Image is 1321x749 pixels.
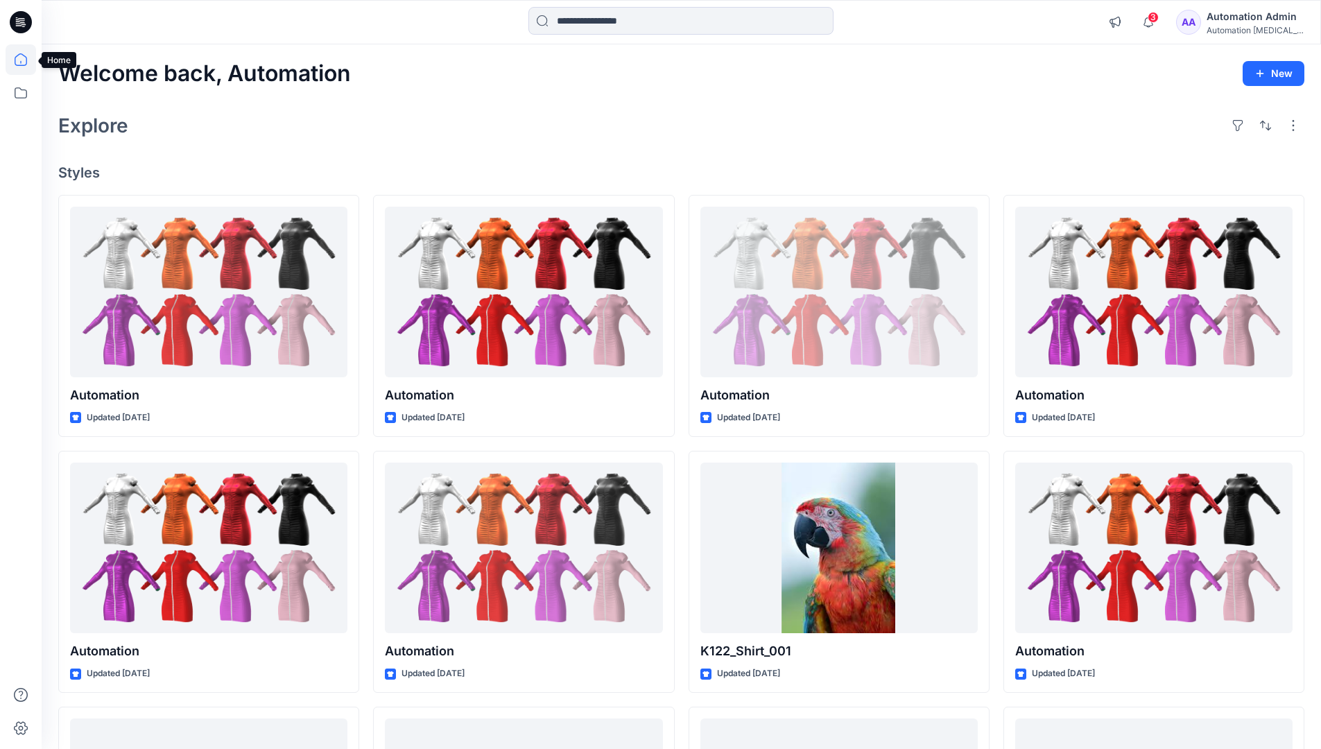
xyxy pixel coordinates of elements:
p: Automation [1015,642,1293,661]
a: Automation [70,463,347,634]
p: Updated [DATE] [717,411,780,425]
p: Automation [70,642,347,661]
p: Updated [DATE] [1032,411,1095,425]
div: Automation [MEDICAL_DATA]... [1207,25,1304,35]
p: Automation [1015,386,1293,405]
div: Automation Admin [1207,8,1304,25]
p: Updated [DATE] [717,666,780,681]
a: Automation [1015,463,1293,634]
p: Updated [DATE] [87,411,150,425]
p: Automation [70,386,347,405]
span: 3 [1148,12,1159,23]
p: K122_Shirt_001 [700,642,978,661]
a: Automation [70,207,347,378]
p: Automation [700,386,978,405]
p: Updated [DATE] [402,411,465,425]
a: Automation [700,207,978,378]
p: Updated [DATE] [1032,666,1095,681]
div: AA [1176,10,1201,35]
a: Automation [385,207,662,378]
h2: Welcome back, Automation [58,61,351,87]
a: Automation [385,463,662,634]
p: Automation [385,642,662,661]
h4: Styles [58,164,1304,181]
button: New [1243,61,1304,86]
p: Updated [DATE] [402,666,465,681]
p: Automation [385,386,662,405]
a: K122_Shirt_001 [700,463,978,634]
h2: Explore [58,114,128,137]
p: Updated [DATE] [87,666,150,681]
a: Automation [1015,207,1293,378]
